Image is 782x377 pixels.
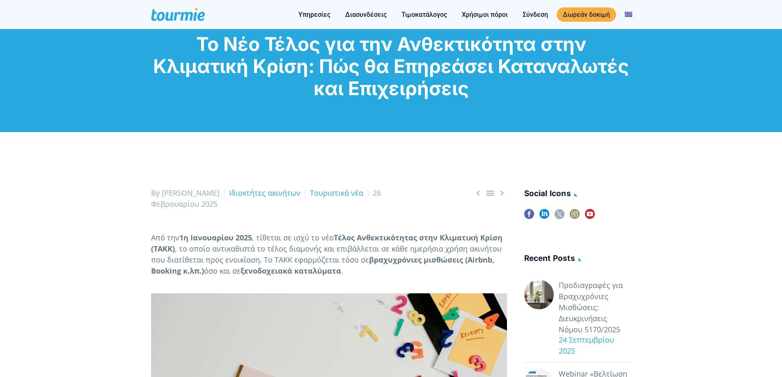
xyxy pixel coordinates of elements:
a: Τουριστικά νέα [310,188,363,198]
a: Αλλαγή σε [619,9,638,20]
a:  [473,188,483,198]
a: Τιμοκατάλογος [395,9,453,20]
a: Ιδιοκτήτες ακινήτων [229,188,300,198]
h1: Το Νέο Τέλος για την Ανθεκτικότητα στην Κλιματική Κρίση: Πώς θα Επηρεάσει Καταναλωτές και Επιχειρ... [151,33,631,99]
a: youtube [585,209,595,224]
a: linkedin [539,209,549,224]
h4: social icons [524,187,631,201]
b: ξενοδοχειακά καταλύματα [241,266,341,276]
a: Χρήσιμοι πόροι [456,9,514,20]
span: By [PERSON_NAME] [151,188,220,198]
a: Υπηρεσίες [292,9,337,20]
a: Διασυνδέσεις [339,9,393,20]
a: Δωρεάν δοκιμή [557,7,616,22]
a:  [497,188,507,198]
b: 1η Ιανουαρίου 2025 [179,233,252,242]
div: 24 Σεπτεμβρίου 2025 [554,334,631,356]
span: όσο και σε [204,266,241,276]
span: Previous post [473,188,483,198]
span: Next post [497,188,507,198]
a: twitter [555,209,564,224]
a: instagram [570,209,580,224]
h4: Recent posts [524,252,631,266]
span: Από την [151,233,179,242]
a: Προδιαγραφές για Βραχυχρόνιες Μισθώσεις: Διευκρινήσεις Νόμου 5170/2025 [559,280,631,335]
span: , το οποίο αντικαθιστά το τέλος διαμονής και επιβάλλεται σε κάθε ημερήσια χρήση ακινήτου που διατ... [151,244,502,265]
a: facebook [524,209,534,224]
span: . [341,266,343,276]
a:  [485,188,495,198]
a: Σύνδεση [516,9,554,20]
span: , τίθεται σε ισχύ το νέο [252,233,334,242]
